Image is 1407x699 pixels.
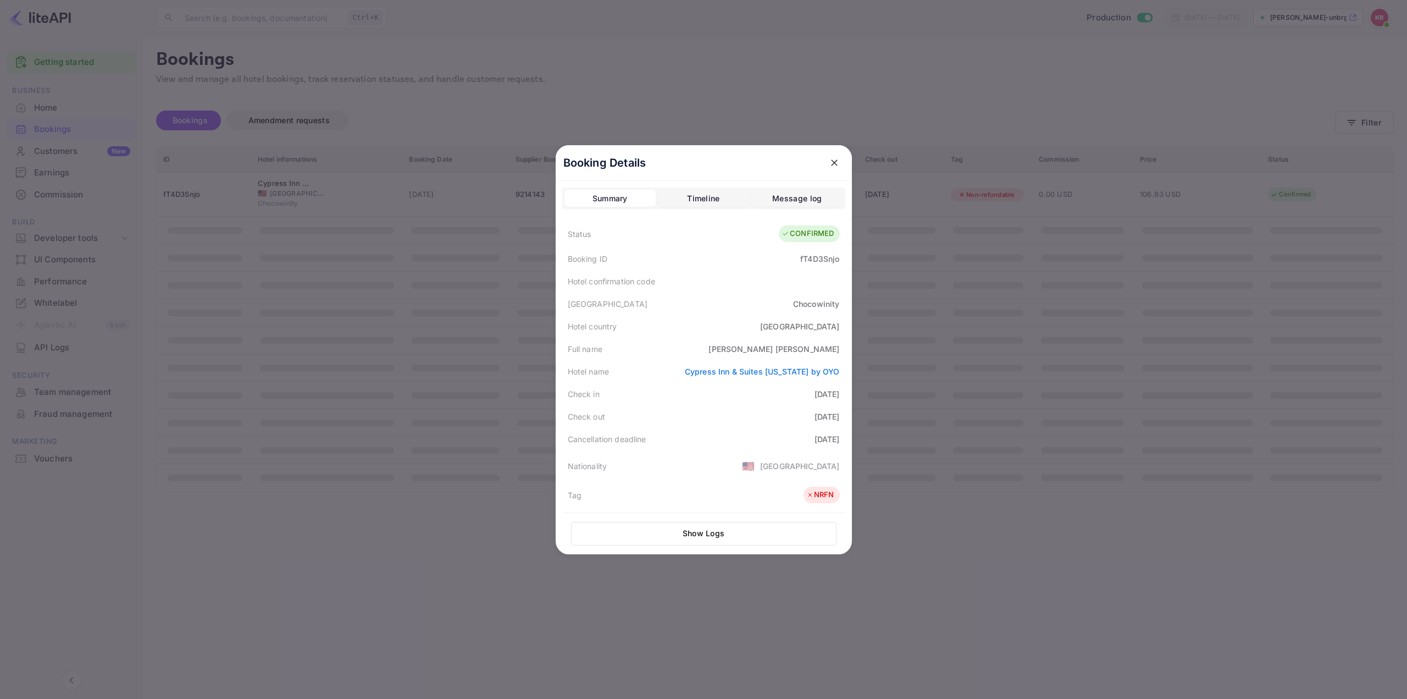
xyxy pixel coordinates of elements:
[772,192,822,205] div: Message log
[760,321,840,332] div: [GEOGRAPHIC_DATA]
[568,433,646,445] div: Cancellation deadline
[658,190,749,207] button: Timeline
[687,192,719,205] div: Timeline
[568,489,581,501] div: Tag
[815,433,840,445] div: [DATE]
[571,522,837,546] button: Show Logs
[782,228,834,239] div: CONFIRMED
[800,253,839,265] div: fT4D3Snjo
[824,153,844,173] button: close
[568,366,610,377] div: Hotel name
[568,460,607,472] div: Nationality
[568,276,655,287] div: Hotel confirmation code
[751,190,843,207] button: Message log
[568,411,605,422] div: Check out
[564,190,656,207] button: Summary
[568,343,602,355] div: Full name
[742,456,755,476] span: United States
[760,460,840,472] div: [GEOGRAPHIC_DATA]
[685,367,840,376] a: Cypress Inn & Suites [US_STATE] by OYO
[592,192,628,205] div: Summary
[708,343,839,355] div: [PERSON_NAME] [PERSON_NAME]
[568,388,600,400] div: Check in
[568,321,617,332] div: Hotel country
[815,411,840,422] div: [DATE]
[568,228,591,240] div: Status
[563,155,646,171] p: Booking Details
[793,298,840,310] div: Chocowinity
[815,388,840,400] div: [DATE]
[568,253,608,265] div: Booking ID
[806,489,834,500] div: NRFN
[568,298,648,310] div: [GEOGRAPHIC_DATA]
